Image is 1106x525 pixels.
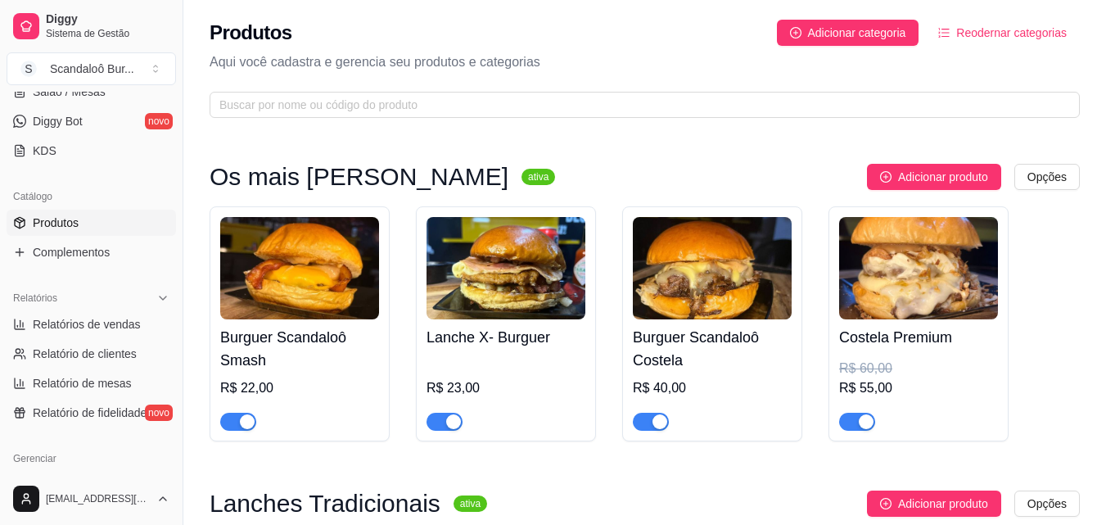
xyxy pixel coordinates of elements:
span: ordered-list [938,27,950,38]
button: Adicionar categoria [777,20,919,46]
a: Produtos [7,210,176,236]
a: Entregadoresnovo [7,472,176,498]
a: Salão / Mesas [7,79,176,105]
div: Scandaloô Bur ... [50,61,134,77]
span: plus-circle [790,27,801,38]
button: Opções [1014,491,1080,517]
span: Sistema de Gestão [46,27,169,40]
input: Buscar por nome ou código do produto [219,96,1057,114]
a: Complementos [7,239,176,265]
span: KDS [33,143,56,159]
a: DiggySistema de Gestão [7,7,176,46]
span: Complementos [33,244,110,260]
button: Select a team [7,52,176,85]
button: Reodernar categorias [925,20,1080,46]
span: Relatório de fidelidade [33,405,147,421]
h4: Lanche X- Burguer [427,326,585,349]
div: R$ 40,00 [633,378,792,398]
div: Catálogo [7,183,176,210]
span: Adicionar produto [898,495,988,513]
sup: ativa [521,169,555,185]
div: R$ 55,00 [839,378,998,398]
span: Diggy [46,12,169,27]
span: Salão / Mesas [33,84,106,100]
span: Adicionar produto [898,168,988,186]
div: Gerenciar [7,446,176,472]
span: Opções [1027,168,1067,186]
div: R$ 23,00 [427,378,585,398]
span: S [20,61,37,77]
h4: Costela Premium [839,326,998,349]
a: Relatório de fidelidadenovo [7,400,176,426]
span: Opções [1027,495,1067,513]
img: product-image [427,217,585,319]
a: Relatório de clientes [7,341,176,367]
img: product-image [220,217,379,319]
span: Relatório de clientes [33,346,137,362]
div: R$ 22,00 [220,378,379,398]
span: plus-circle [880,171,892,183]
span: [EMAIL_ADDRESS][DOMAIN_NAME] [46,492,150,505]
h2: Produtos [210,20,292,46]
span: Adicionar categoria [808,24,906,42]
sup: ativa [454,496,487,512]
button: Opções [1014,164,1080,190]
h3: Lanches Tradicionais [210,494,440,514]
div: R$ 60,00 [839,359,998,378]
h4: Burguer Scandaloô Costela [633,326,792,372]
button: [EMAIL_ADDRESS][DOMAIN_NAME] [7,479,176,518]
span: Produtos [33,215,79,231]
a: KDS [7,138,176,164]
img: product-image [633,217,792,319]
a: Diggy Botnovo [7,108,176,134]
h4: Burguer Scandaloô Smash [220,326,379,372]
a: Relatórios de vendas [7,311,176,337]
button: Adicionar produto [867,164,1001,190]
a: Relatório de mesas [7,370,176,396]
span: Reodernar categorias [956,24,1067,42]
span: Relatórios [13,292,57,305]
span: Relatórios de vendas [33,316,141,333]
button: Adicionar produto [867,491,1001,517]
p: Aqui você cadastra e gerencia seu produtos e categorias [210,52,1080,72]
img: product-image [839,217,998,319]
h3: Os mais [PERSON_NAME] [210,167,508,187]
span: Relatório de mesas [33,375,132,391]
span: plus-circle [880,498,892,509]
span: Diggy Bot [33,113,83,129]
